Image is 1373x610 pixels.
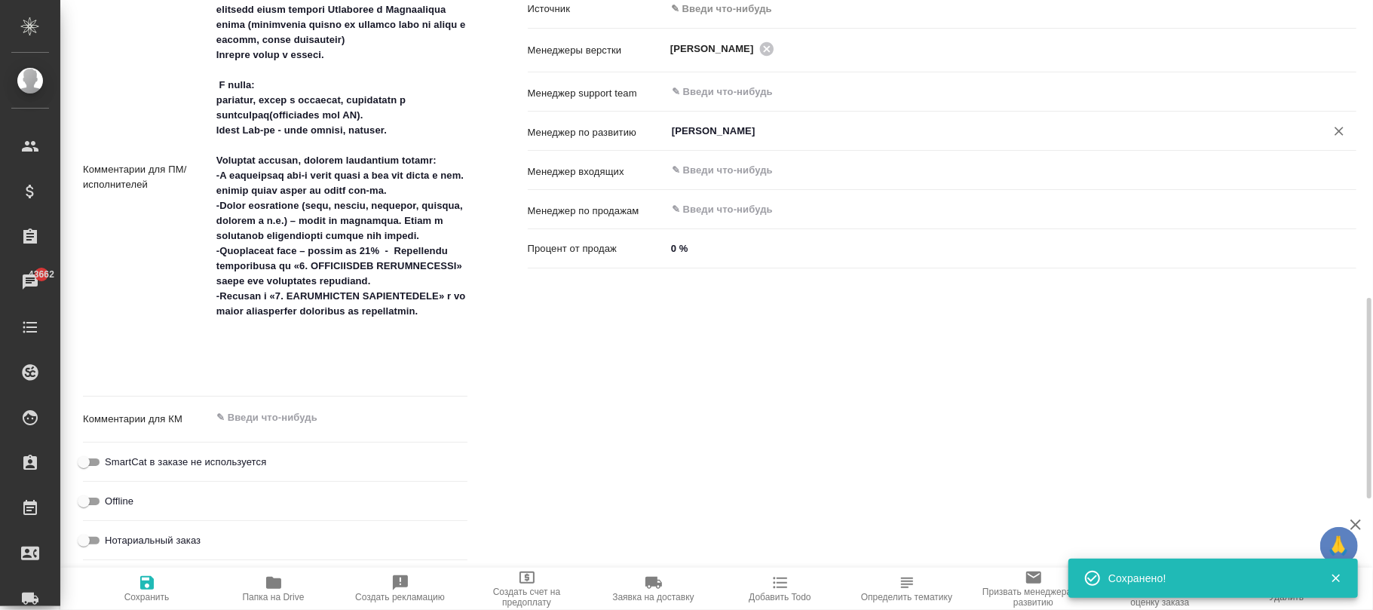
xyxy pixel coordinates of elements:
[528,164,666,179] p: Менеджер входящих
[1320,527,1358,565] button: 🙏
[528,43,666,58] p: Менеджеры верстки
[473,587,581,608] span: Создать счет на предоплату
[337,568,464,610] button: Создать рекламацию
[666,238,1356,259] input: ✎ Введи что-нибудь
[1326,530,1352,562] span: 🙏
[749,592,811,602] span: Добавить Todo
[528,125,666,140] p: Менеджер по развитию
[210,568,337,610] button: Папка на Drive
[528,241,666,256] p: Процент от продаж
[1348,169,1351,172] button: Open
[970,568,1097,610] button: Призвать менеджера по развитию
[20,267,63,282] span: 43662
[670,201,1301,219] input: ✎ Введи что-нибудь
[4,263,57,301] a: 43662
[1348,208,1351,211] button: Open
[861,592,952,602] span: Определить тематику
[124,592,170,602] span: Сохранить
[105,494,133,509] span: Offline
[528,204,666,219] p: Менеджер по продажам
[355,592,445,602] span: Создать рекламацию
[670,41,763,57] span: [PERSON_NAME]
[464,568,590,610] button: Создать счет на предоплату
[979,587,1088,608] span: Призвать менеджера по развитию
[528,86,666,101] p: Менеджер support team
[1348,90,1351,93] button: Open
[83,162,211,192] p: Комментарии для ПМ/исполнителей
[243,592,305,602] span: Папка на Drive
[590,568,717,610] button: Заявка на доставку
[105,455,266,470] span: SmartCat в заказе не используется
[1108,571,1307,586] div: Сохранено!
[670,39,779,58] div: [PERSON_NAME]
[105,533,201,548] span: Нотариальный заказ
[1320,572,1351,585] button: Закрыть
[670,161,1301,179] input: ✎ Введи что-нибудь
[1348,48,1351,51] button: Open
[671,2,1338,17] div: ✎ Введи что-нибудь
[84,568,210,610] button: Сохранить
[83,412,211,427] p: Комментарии для КМ
[844,568,970,610] button: Определить тематику
[528,2,666,17] p: Источник
[717,568,844,610] button: Добавить Todo
[1348,130,1351,133] button: Open
[1329,121,1350,142] button: Очистить
[612,592,694,602] span: Заявка на доставку
[670,83,1301,101] input: ✎ Введи что-нибудь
